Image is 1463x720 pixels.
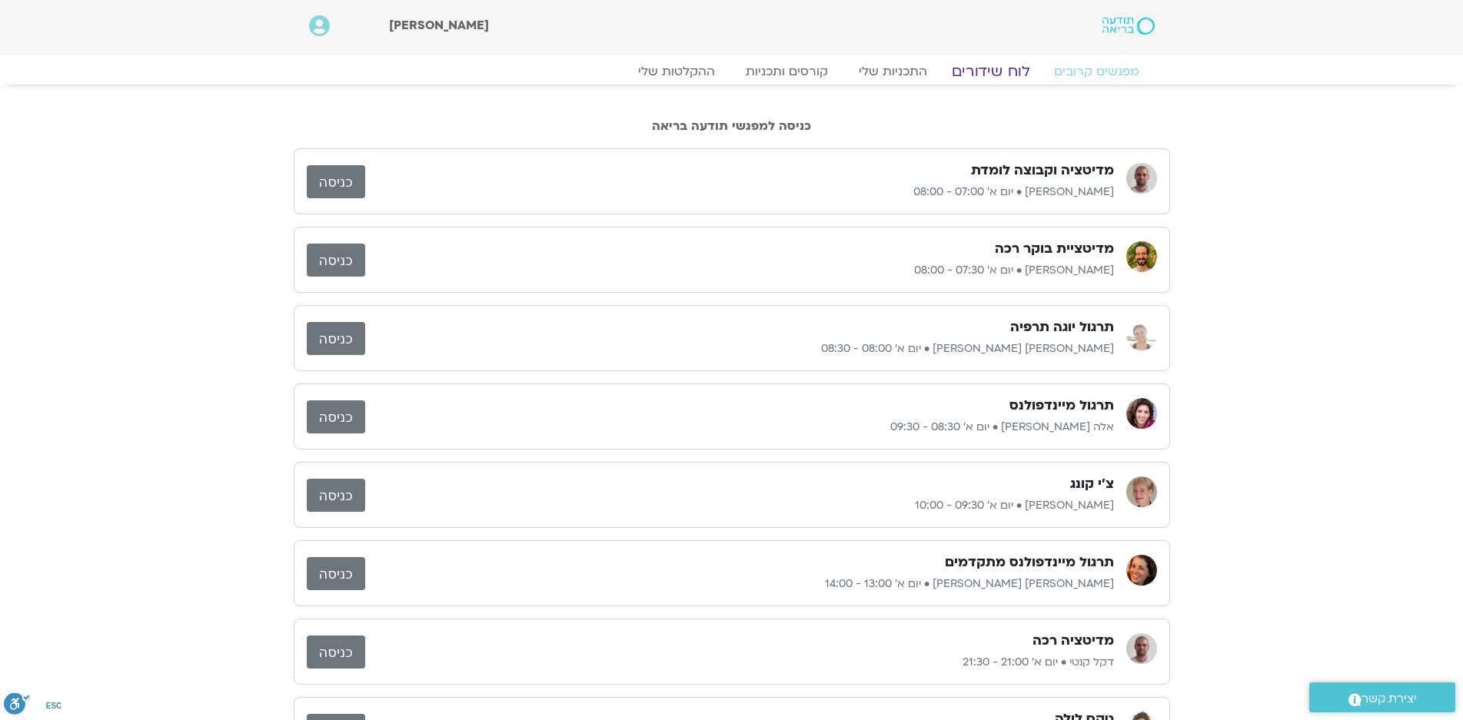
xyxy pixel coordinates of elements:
a: כניסה [307,635,365,669]
p: [PERSON_NAME] • יום א׳ 07:30 - 08:00 [365,261,1114,280]
img: אלה טולנאי [1126,398,1157,429]
p: דקל קנטי • יום א׳ 21:00 - 21:30 [365,653,1114,672]
h3: מדיטציה רכה [1032,632,1114,650]
h3: מדיטציה וקבוצה לומדת [971,161,1114,180]
p: [PERSON_NAME] [PERSON_NAME] • יום א׳ 08:00 - 08:30 [365,340,1114,358]
img: דקל קנטי [1126,633,1157,664]
p: [PERSON_NAME] [PERSON_NAME] • יום א׳ 13:00 - 14:00 [365,575,1114,593]
span: [PERSON_NAME] [389,17,489,34]
h3: תרגול מיינדפולנס מתקדמים [945,553,1114,572]
img: שגב הורוביץ [1126,241,1157,272]
a: כניסה [307,557,365,590]
p: [PERSON_NAME] • יום א׳ 07:00 - 08:00 [365,183,1114,201]
img: חני שלם [1126,476,1157,507]
img: סיגל בירן אבוחצירה [1126,555,1157,586]
span: יצירת קשר [1362,688,1417,709]
h2: כניסה למפגשי תודעה בריאה [294,119,1170,133]
a: לוח שידורים [933,62,1048,81]
a: כניסה [307,322,365,355]
a: קורסים ותכניות [730,64,843,79]
a: מפגשים קרובים [1039,64,1155,79]
a: כניסה [307,165,365,198]
h3: תרגול יוגה תרפיה [1010,318,1114,337]
img: דקל קנטי [1126,163,1157,194]
a: התכניות שלי [843,64,943,79]
img: סיגל כהן [1126,320,1157,350]
h3: תרגול מיינדפולנס [1009,396,1114,415]
p: אלה [PERSON_NAME] • יום א׳ 08:30 - 09:30 [365,418,1114,436]
a: כניסה [307,400,365,433]
nav: Menu [309,64,1155,79]
h3: צ'י קונג [1070,475,1114,493]
h3: מדיטציית בוקר רכה [995,240,1114,258]
a: כניסה [307,479,365,512]
a: יצירת קשר [1309,682,1455,712]
p: [PERSON_NAME] • יום א׳ 09:30 - 10:00 [365,496,1114,515]
a: ההקלטות שלי [623,64,730,79]
a: כניסה [307,244,365,277]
